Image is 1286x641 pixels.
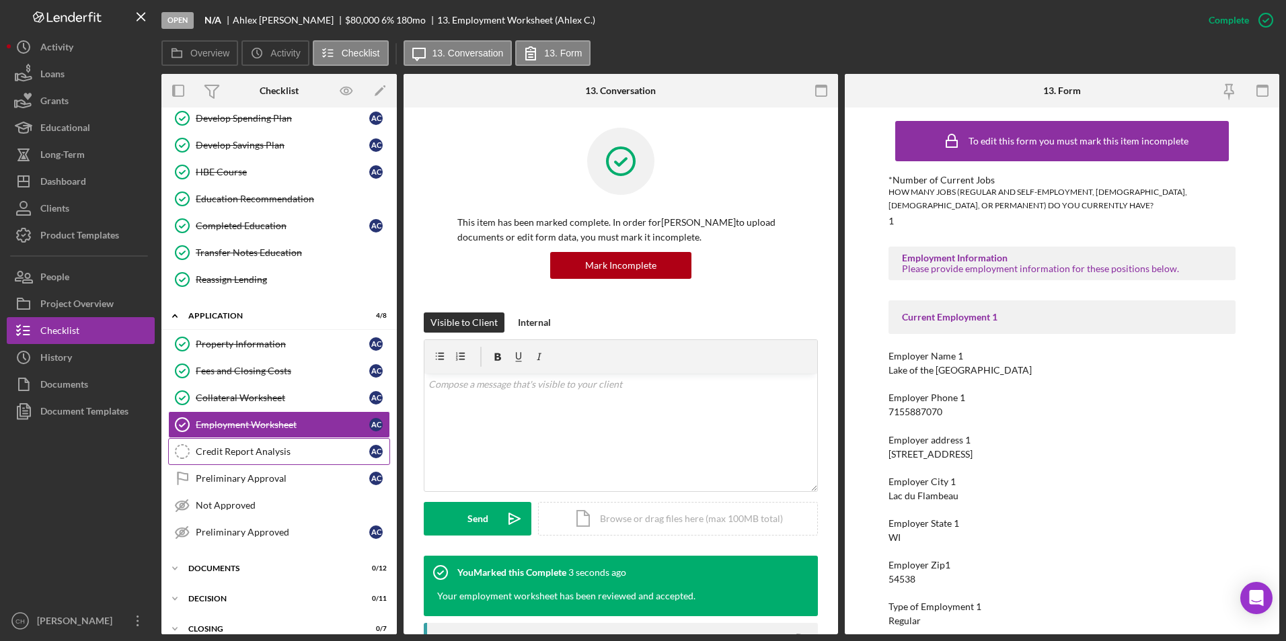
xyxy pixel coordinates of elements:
a: Transfer Notes Education [168,239,390,266]
div: Checklist [40,317,79,347]
div: 7155887070 [888,407,942,417]
a: Reassign Lending [168,266,390,293]
div: Internal [518,312,551,333]
button: Project Overview [7,290,155,317]
p: This item has been marked complete. In order for [PERSON_NAME] to upload documents or edit form d... [457,215,784,245]
div: 0 / 11 [363,595,387,603]
div: 13. Conversation [585,85,656,96]
div: [STREET_ADDRESS] [888,449,973,460]
a: HBE CourseAC [168,159,390,185]
div: Employer Zip1 [888,560,1236,570]
div: 180 mo [396,15,426,26]
div: A C [369,525,383,539]
div: Employer State 1 [888,518,1236,529]
div: People [40,263,69,294]
div: Completed Education [196,220,369,231]
div: Employer City 1 [888,476,1236,487]
button: Send [424,502,531,536]
div: A C [369,219,383,232]
div: A C [369,391,383,404]
div: Collateral Worksheet [196,392,369,403]
div: Transfer Notes Education [196,247,389,258]
button: 13. Form [515,40,591,66]
div: Application [188,312,353,320]
div: You Marked this Complete [457,567,566,578]
div: Please provide employment information for these positions below. [902,263,1223,274]
a: Not Approved [168,492,390,519]
a: People [7,263,155,290]
button: Activity [7,34,155,60]
div: Clients [40,195,69,225]
a: History [7,344,155,371]
div: Education Recommendation [196,194,389,204]
div: Open Intercom Messenger [1240,582,1273,614]
button: Document Templates [7,398,155,425]
div: Activity [40,34,73,64]
div: Educational [40,114,90,144]
a: Develop Spending PlanAC [168,105,390,132]
button: Visible to Client [424,312,504,333]
time: 2025-09-26 21:10 [568,567,626,578]
div: 13. Form [1043,85,1081,96]
div: Lac du Flambeau [888,490,958,501]
a: Collateral WorksheetAC [168,384,390,411]
button: Checklist [7,317,155,344]
a: Clients [7,195,155,222]
div: Property Information [196,339,369,349]
div: 0 / 12 [363,564,387,572]
a: Dashboard [7,168,155,195]
div: History [40,344,72,374]
div: 13. Employment Worksheet (Ahlex C.) [437,15,595,26]
button: Long-Term [7,141,155,168]
button: Documents [7,371,155,398]
button: Product Templates [7,222,155,249]
div: HOW MANY JOBS (REGULAR AND SELF-EMPLOYMENT, [DEMOGRAPHIC_DATA], [DEMOGRAPHIC_DATA], OR PERMANENT)... [888,185,1236,212]
div: Current Employment 1 [902,312,1223,323]
div: A C [369,472,383,485]
div: Not Approved [196,500,389,511]
button: CH[PERSON_NAME] [7,607,155,634]
div: Lake of the [GEOGRAPHIC_DATA] [888,365,1032,376]
div: Decision [188,595,353,603]
div: A C [369,112,383,125]
b: N/A [204,15,221,26]
div: To edit this form you must mark this item incomplete [969,136,1188,146]
div: Long-Term [40,141,85,171]
div: 1 [888,216,894,226]
div: Develop Savings Plan [196,140,369,151]
button: Activity [241,40,309,66]
div: Complete [1209,7,1249,34]
div: Loans [40,60,65,91]
div: Regular [888,615,921,626]
div: Credit Report Analysis [196,446,369,457]
div: A C [369,364,383,378]
div: Product Templates [40,222,119,252]
div: Grants [40,87,69,118]
label: 13. Form [544,48,582,58]
div: 4 / 8 [363,312,387,320]
a: Preliminary ApprovedAC [168,519,390,546]
a: Credit Report AnalysisAC [168,438,390,465]
div: A C [369,418,383,431]
div: Preliminary Approval [196,473,369,484]
div: Employer address 1 [888,435,1236,445]
div: [PERSON_NAME] [34,607,121,638]
div: Your employment worksheet has been reviewed and accepted. [437,589,695,603]
a: Employment WorksheetAC [168,411,390,438]
button: Checklist [313,40,389,66]
div: Closing [188,625,353,633]
a: Completed EducationAC [168,212,390,239]
div: Checklist [260,85,299,96]
div: HBE Course [196,167,369,177]
div: Dashboard [40,168,86,198]
button: Overview [161,40,238,66]
div: 6 % [381,15,394,26]
div: A C [369,337,383,351]
div: Project Overview [40,290,114,320]
div: WI [888,532,901,543]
